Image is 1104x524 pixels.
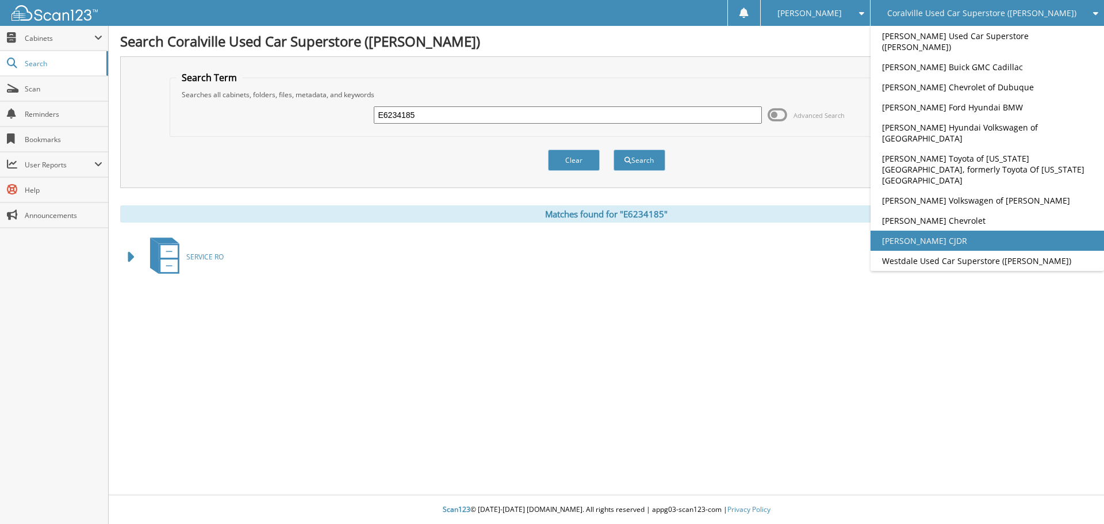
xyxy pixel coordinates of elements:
div: © [DATE]-[DATE] [DOMAIN_NAME]. All rights reserved | appg03-scan123-com | [109,496,1104,524]
span: SERVICE RO [186,252,224,262]
a: [PERSON_NAME] Toyota of [US_STATE][GEOGRAPHIC_DATA], formerly Toyota Of [US_STATE][GEOGRAPHIC_DATA] [871,148,1104,190]
a: [PERSON_NAME] Ford Hyundai BMW [871,97,1104,117]
span: Advanced Search [793,111,845,120]
a: [PERSON_NAME] CJDR [871,231,1104,251]
span: User Reports [25,160,94,170]
span: Scan123 [443,504,470,514]
span: Coralville Used Car Superstore ([PERSON_NAME]) [887,10,1076,17]
button: Search [614,150,665,171]
span: Search [25,59,101,68]
a: [PERSON_NAME] Volkswagen of [PERSON_NAME] [871,190,1104,211]
div: Matches found for "E6234185" [120,205,1092,223]
span: [PERSON_NAME] [777,10,842,17]
span: Help [25,185,102,195]
a: Westdale Used Car Superstore ([PERSON_NAME]) [871,251,1104,271]
span: Announcements [25,211,102,220]
a: SERVICE RO [143,234,224,280]
button: Clear [548,150,600,171]
a: [PERSON_NAME] Chevrolet of Dubuque [871,77,1104,97]
span: Reminders [25,109,102,119]
a: [PERSON_NAME] Chevrolet [871,211,1104,231]
div: Searches all cabinets, folders, files, metadata, and keywords [176,90,1037,100]
a: [PERSON_NAME] Used Car Superstore ([PERSON_NAME]) [871,26,1104,57]
a: Privacy Policy [727,504,770,514]
iframe: Chat Widget [1046,469,1104,524]
legend: Search Term [176,71,243,84]
span: Bookmarks [25,135,102,144]
span: Scan [25,84,102,94]
h1: Search Coralville Used Car Superstore ([PERSON_NAME]) [120,32,1092,51]
span: Cabinets [25,33,94,43]
a: [PERSON_NAME] Buick GMC Cadillac [871,57,1104,77]
a: [PERSON_NAME] Hyundai Volkswagen of [GEOGRAPHIC_DATA] [871,117,1104,148]
img: scan123-logo-white.svg [11,5,98,21]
